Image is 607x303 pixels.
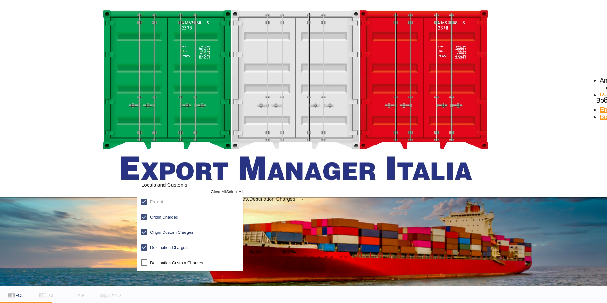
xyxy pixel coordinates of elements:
[137,270,243,275] div: Done
[150,260,203,265] div: Destination Custom Charges
[226,189,243,194] div: Select All
[150,199,163,204] div: Freight
[150,215,178,219] div: Origin Charges
[150,230,193,235] div: Origin Custom Charges
[150,245,188,250] div: Destination Charges
[211,189,226,194] div: Clear All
